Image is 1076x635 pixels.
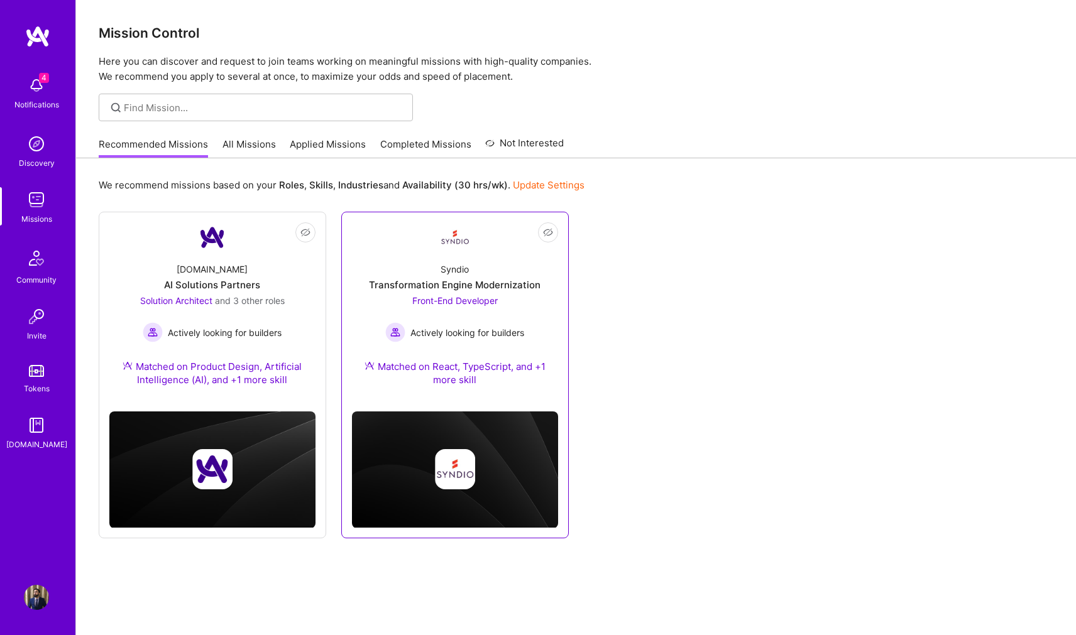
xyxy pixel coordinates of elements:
div: [DOMAIN_NAME] [177,263,248,276]
img: guide book [24,413,49,438]
a: Recommended Missions [99,138,208,158]
img: Company logo [435,449,475,489]
img: Ateam Purple Icon [123,361,133,371]
p: We recommend missions based on your , , and . [99,178,585,192]
img: Actively looking for builders [385,322,405,342]
span: Solution Architect [140,295,212,306]
img: Community [21,243,52,273]
img: cover [352,411,558,528]
div: AI Solutions Partners [164,278,260,291]
img: Invite [24,304,49,329]
img: Ateam Purple Icon [365,361,375,371]
span: and 3 other roles [215,295,285,306]
div: Discovery [19,156,55,170]
a: Company Logo[DOMAIN_NAME]AI Solutions PartnersSolution Architect and 3 other rolesActively lookin... [109,222,316,401]
div: Tokens [24,382,50,395]
div: Matched on Product Design, Artificial Intelligence (AI), and +1 more skill [109,360,316,386]
img: tokens [29,365,44,377]
b: Availability (30 hrs/wk) [402,179,508,191]
img: Actively looking for builders [143,322,163,342]
div: [DOMAIN_NAME] [6,438,67,451]
span: Front-End Developer [412,295,498,306]
img: teamwork [24,187,49,212]
img: Company logo [192,449,233,489]
div: Notifications [14,98,59,111]
a: Update Settings [513,179,585,191]
a: Applied Missions [290,138,366,158]
p: Here you can discover and request to join teams working on meaningful missions with high-quality ... [99,54,1053,84]
b: Skills [309,179,333,191]
i: icon EyeClosed [543,227,553,237]
a: User Avatar [21,585,52,610]
b: Roles [279,179,304,191]
div: Matched on React, TypeScript, and +1 more skill [352,360,558,386]
a: Completed Missions [380,138,471,158]
div: Invite [27,329,47,342]
h3: Mission Control [99,25,1053,41]
div: Missions [21,212,52,225]
img: bell [24,73,49,98]
span: 4 [39,73,49,83]
img: Company Logo [197,222,228,252]
i: icon SearchGrey [109,100,123,115]
div: Syndio [441,263,469,276]
span: Actively looking for builders [410,326,524,339]
input: Find Mission... [124,101,403,114]
a: All Missions [222,138,276,158]
img: Company Logo [440,222,470,252]
span: Actively looking for builders [168,326,282,339]
a: Not Interested [485,136,564,158]
a: Company LogoSyndioTransformation Engine ModernizationFront-End Developer Actively looking for bui... [352,222,558,401]
img: logo [25,25,50,48]
i: icon EyeClosed [300,227,310,237]
div: Community [16,273,57,286]
img: discovery [24,131,49,156]
img: User Avatar [24,585,49,610]
img: cover [109,411,316,528]
b: Industries [338,179,383,191]
div: Transformation Engine Modernization [369,278,541,291]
